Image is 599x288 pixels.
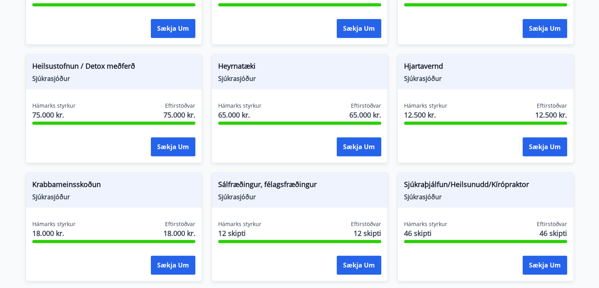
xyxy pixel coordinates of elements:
span: Hámarks styrkur [32,220,76,228]
span: 75.000 kr. [32,110,76,120]
span: Sjúkrasjóður [218,74,381,83]
span: Hámarks styrkur [404,102,447,110]
button: Sækja um [151,137,195,156]
span: Hámarks styrkur [404,220,447,228]
span: 12 skipti [218,228,261,238]
span: 18.000 kr. [163,228,195,238]
span: Sjúkrasjóður [218,193,381,201]
span: Hámarks styrkur [218,220,261,228]
span: 46 skipti [540,228,567,238]
button: Sækja um [523,19,567,38]
span: Heyrnatæki [218,61,381,74]
button: Sækja um [523,137,567,156]
span: Eftirstöðvar [165,102,195,110]
button: Sækja um [337,19,381,38]
button: Sækja um [523,256,567,275]
span: Sjúkrasjóður [404,193,567,201]
span: Hjartavernd [404,61,567,74]
span: 65.000 kr. [218,110,261,120]
span: Sjúkrasjóður [404,74,567,83]
span: 12.500 kr. [404,110,447,120]
span: 12.500 kr. [535,110,567,120]
span: 75.000 kr. [163,110,195,120]
span: Eftirstöðvar [537,220,567,228]
span: 18.000 kr. [32,228,76,238]
span: Eftirstöðvar [165,220,195,228]
button: Sækja um [151,256,195,275]
span: 65.000 kr. [349,110,381,120]
span: Sjúkrasjóður [32,74,195,83]
span: 12 skipti [354,228,381,238]
span: Eftirstöðvar [351,220,381,228]
button: Sækja um [337,137,381,156]
span: 46 skipti [404,228,447,238]
span: Eftirstöðvar [537,102,567,110]
span: Sjúkrasjóður [32,193,195,201]
span: Hámarks styrkur [218,102,261,110]
span: Heilsustofnun / Detox meðferð [32,61,195,74]
span: Sálfræðingur, félagsfræðingur [218,179,381,193]
span: Sjúkraþjálfun/Heilsunudd/Kírópraktor [404,179,567,193]
span: Hámarks styrkur [32,102,76,110]
button: Sækja um [151,19,195,38]
span: Eftirstöðvar [351,102,381,110]
span: Krabbameinsskoðun [32,179,195,193]
button: Sækja um [337,256,381,275]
